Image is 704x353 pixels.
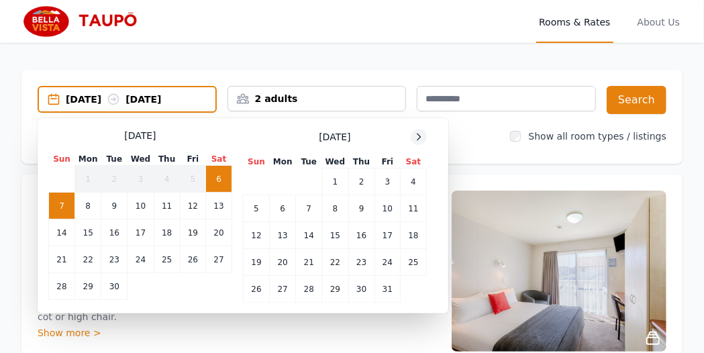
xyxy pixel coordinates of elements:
td: 19 [244,249,270,276]
td: 15 [75,219,101,246]
td: 14 [49,219,75,246]
th: Mon [75,153,101,166]
td: 9 [348,195,374,222]
td: 29 [322,276,348,303]
div: [DATE] [DATE] [66,93,215,106]
td: 3 [374,168,400,195]
td: 24 [128,246,154,273]
td: 1 [75,166,101,193]
div: 2 adults [228,92,406,105]
th: Sun [244,156,270,168]
td: 17 [128,219,154,246]
td: 28 [296,276,322,303]
td: 10 [374,195,400,222]
td: 31 [374,276,400,303]
td: 18 [154,219,180,246]
td: 22 [75,246,101,273]
td: 23 [101,246,128,273]
td: 16 [348,222,374,249]
td: 12 [180,193,205,219]
div: Show more > [38,326,436,340]
td: 7 [296,195,322,222]
th: Sat [206,153,232,166]
td: 29 [75,273,101,300]
td: 28 [49,273,75,300]
td: 20 [270,249,296,276]
td: 12 [244,222,270,249]
td: 3 [128,166,154,193]
th: Wed [322,156,348,168]
th: Tue [101,153,128,166]
th: Thu [154,153,180,166]
td: 22 [322,249,348,276]
td: 24 [374,249,400,276]
td: 2 [101,166,128,193]
td: 6 [270,195,296,222]
label: Show all room types / listings [529,131,666,142]
td: 13 [206,193,232,219]
td: 14 [296,222,322,249]
td: 27 [206,246,232,273]
td: 10 [128,193,154,219]
td: 8 [322,195,348,222]
td: 30 [348,276,374,303]
th: Wed [128,153,154,166]
td: 5 [244,195,270,222]
td: 17 [374,222,400,249]
td: 18 [401,222,427,249]
td: 11 [401,195,427,222]
td: 26 [180,246,205,273]
button: Search [607,86,666,114]
td: 11 [154,193,180,219]
td: 8 [75,193,101,219]
th: Thu [348,156,374,168]
td: 15 [322,222,348,249]
td: 4 [401,168,427,195]
td: 27 [270,276,296,303]
td: 21 [49,246,75,273]
td: 5 [180,166,205,193]
th: Fri [180,153,205,166]
img: Bella Vista Taupo [21,5,150,38]
span: [DATE] [319,130,350,144]
td: 16 [101,219,128,246]
td: 21 [296,249,322,276]
td: 7 [49,193,75,219]
td: 2 [348,168,374,195]
td: 4 [154,166,180,193]
td: 30 [101,273,128,300]
td: 26 [244,276,270,303]
td: 19 [180,219,205,246]
td: 13 [270,222,296,249]
th: Mon [270,156,296,168]
td: 25 [154,246,180,273]
td: 25 [401,249,427,276]
span: [DATE] [124,129,156,142]
td: 20 [206,219,232,246]
td: 9 [101,193,128,219]
td: 1 [322,168,348,195]
th: Sun [49,153,75,166]
th: Sat [401,156,427,168]
th: Fri [374,156,400,168]
td: 23 [348,249,374,276]
td: 6 [206,166,232,193]
th: Tue [296,156,322,168]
